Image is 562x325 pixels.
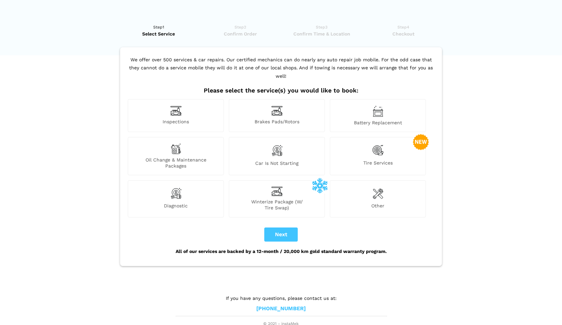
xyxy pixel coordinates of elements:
[229,199,324,211] span: Winterize Package (W/ Tire Swap)
[312,177,328,193] img: winterize-icon_1.png
[256,305,306,312] a: [PHONE_NUMBER]
[330,160,426,169] span: Tire Services
[365,30,442,37] span: Checkout
[283,24,360,37] a: Step3
[202,24,279,37] a: Step2
[330,203,426,211] span: Other
[176,295,386,302] p: If you have any questions, please contact us at:
[229,119,324,126] span: Brakes Pads/Rotors
[126,56,436,87] p: We offer over 500 services & car repairs. Our certified mechanics can do nearly any auto repair j...
[128,203,223,211] span: Diagnostic
[283,30,360,37] span: Confirm Time & Location
[202,30,279,37] span: Confirm Order
[120,30,197,37] span: Select Service
[229,160,324,169] span: Car is not starting
[126,87,436,94] h2: Please select the service(s) you would like to book:
[330,120,426,126] span: Battery Replacement
[365,24,442,37] a: Step4
[128,119,223,126] span: Inspections
[413,134,429,150] img: new-badge-2-48.png
[128,157,223,169] span: Oil Change & Maintenance Packages
[264,227,298,242] button: Next
[126,242,436,261] div: All of our services are backed by a 12-month / 20,000 km gold standard warranty program.
[120,24,197,37] a: Step1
